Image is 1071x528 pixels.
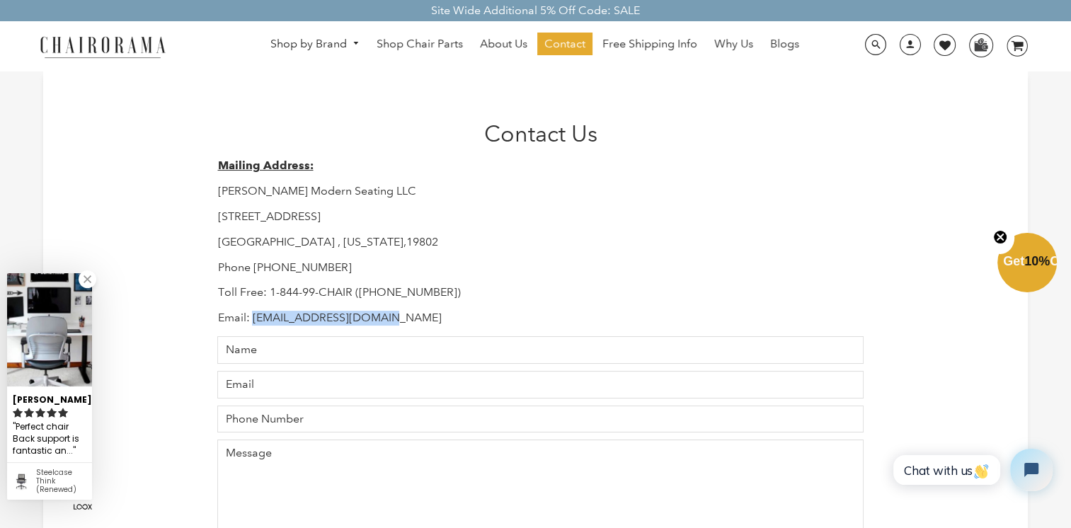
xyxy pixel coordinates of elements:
span: Why Us [714,37,753,52]
a: Shop Chair Parts [370,33,470,55]
h1: Contact Us [217,120,864,147]
img: chairorama [32,34,173,59]
span: Blogs [770,37,799,52]
img: Taine T. review of Steelcase Think (Renewed) [7,273,92,386]
svg: rating icon full [58,408,68,418]
span: Get Off [1003,254,1068,268]
span: 10% [1024,254,1050,268]
button: Close teaser [986,222,1014,254]
iframe: Tidio Chat [878,437,1065,503]
a: About Us [473,33,534,55]
p: [PERSON_NAME] Modern Seating LLC [217,184,864,199]
svg: rating icon full [13,408,23,418]
div: Steelcase Think (Renewed) [36,469,86,494]
input: Name [217,336,864,364]
input: Phone Number [217,406,864,433]
div: Get10%OffClose teaser [997,234,1057,294]
a: Contact [537,33,592,55]
span: Free Shipping Info [602,37,697,52]
p: Phone [PHONE_NUMBER] [217,260,864,275]
a: Why Us [707,33,760,55]
p: Toll Free: 1-844-99-CHAIR ([PHONE_NUMBER]) [217,285,864,300]
p: [GEOGRAPHIC_DATA] , [US_STATE],19802 [217,235,864,250]
svg: rating icon full [24,408,34,418]
svg: rating icon full [47,408,57,418]
a: Blogs [763,33,806,55]
nav: DesktopNavigation [234,33,835,59]
span: Shop Chair Parts [377,37,463,52]
svg: rating icon full [35,408,45,418]
a: Shop by Brand [263,33,367,55]
input: Email [217,371,864,398]
p: [STREET_ADDRESS] [217,210,864,224]
strong: Mailing Address: [217,159,313,172]
div: Perfect chair Back support is fantastic and seat is comfortable. Arms have easy adjustments - fra... [13,420,86,459]
span: About Us [480,37,527,52]
img: WhatsApp_Image_2024-07-12_at_16.23.01.webp [970,34,992,55]
a: Free Shipping Info [595,33,704,55]
div: [PERSON_NAME] [13,389,86,406]
span: Contact [544,37,585,52]
p: Email: [EMAIL_ADDRESS][DOMAIN_NAME] [217,311,864,326]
